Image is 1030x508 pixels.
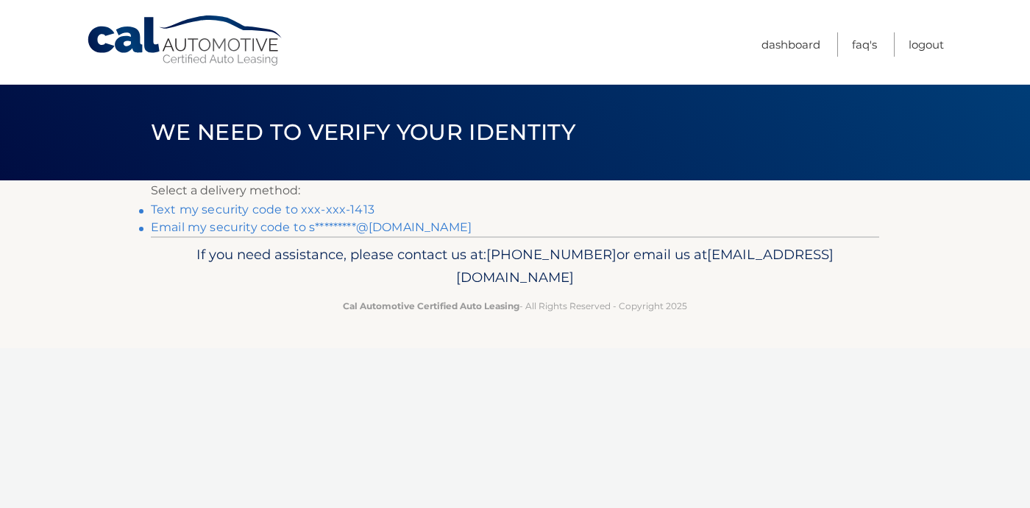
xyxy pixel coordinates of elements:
span: [PHONE_NUMBER] [486,246,617,263]
a: Logout [909,32,944,57]
a: Email my security code to s*********@[DOMAIN_NAME] [151,220,472,234]
p: - All Rights Reserved - Copyright 2025 [160,298,870,314]
a: Dashboard [761,32,820,57]
strong: Cal Automotive Certified Auto Leasing [343,300,519,311]
a: Cal Automotive [86,15,285,67]
a: Text my security code to xxx-xxx-1413 [151,202,374,216]
p: If you need assistance, please contact us at: or email us at [160,243,870,290]
span: We need to verify your identity [151,119,575,146]
a: FAQ's [852,32,877,57]
p: Select a delivery method: [151,180,879,201]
